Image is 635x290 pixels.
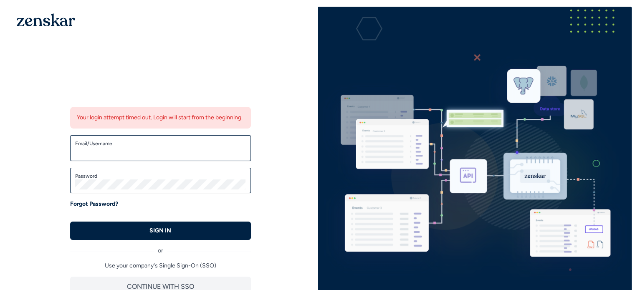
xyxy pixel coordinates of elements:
[70,107,251,129] div: Your login attempt timed out. Login will start from the beginning.
[149,227,171,235] p: SIGN IN
[70,222,251,240] button: SIGN IN
[17,13,75,26] img: 1OGAJ2xQqyY4LXKgY66KYq0eOWRCkrZdAb3gUhuVAqdWPZE9SRJmCz+oDMSn4zDLXe31Ii730ItAGKgCKgCCgCikA4Av8PJUP...
[70,240,251,255] div: or
[70,200,118,208] a: Forgot Password?
[75,173,246,179] label: Password
[75,140,246,147] label: Email/Username
[70,262,251,270] p: Use your company's Single Sign-On (SSO)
